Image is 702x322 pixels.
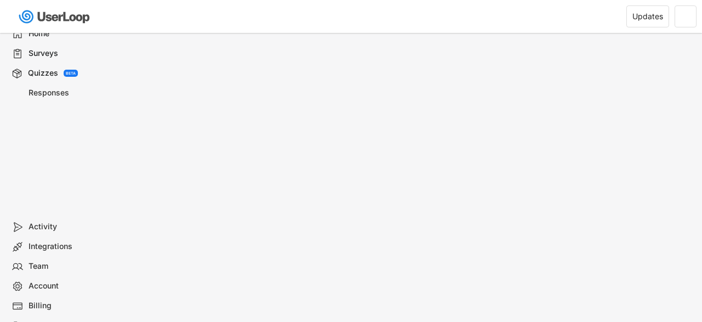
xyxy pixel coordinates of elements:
img: userloop-logo-01.svg [16,5,94,28]
div: Integrations [29,241,101,252]
div: Surveys [29,48,101,59]
div: BETA [66,71,76,75]
div: Team [29,261,101,272]
div: Home [29,29,101,39]
div: Quizzes [28,68,58,78]
div: Responses [29,88,101,98]
div: Account [29,281,101,291]
div: Billing [29,301,101,311]
div: Activity [29,222,101,232]
div: Updates [632,13,663,20]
